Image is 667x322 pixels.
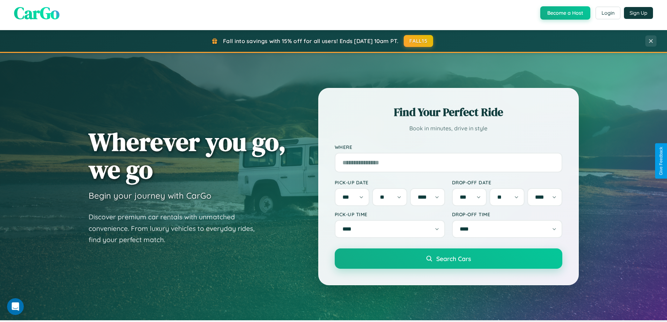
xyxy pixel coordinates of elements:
label: Pick-up Date [335,179,445,185]
h2: Find Your Perfect Ride [335,104,562,120]
button: FALL15 [404,35,433,47]
h1: Wherever you go, we go [89,128,286,183]
button: Login [596,7,620,19]
p: Book in minutes, drive in style [335,123,562,133]
button: Become a Host [540,6,590,20]
button: Search Cars [335,248,562,269]
label: Where [335,144,562,150]
span: Search Cars [436,255,471,262]
label: Drop-off Time [452,211,562,217]
p: Discover premium car rentals with unmatched convenience. From luxury vehicles to everyday rides, ... [89,211,264,246]
div: Give Feedback [659,147,663,175]
span: Fall into savings with 15% off for all users! Ends [DATE] 10am PT. [223,37,398,44]
label: Pick-up Time [335,211,445,217]
h3: Begin your journey with CarGo [89,190,211,201]
button: Sign Up [624,7,653,19]
span: CarGo [14,1,60,25]
iframe: Intercom live chat [7,298,24,315]
label: Drop-off Date [452,179,562,185]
